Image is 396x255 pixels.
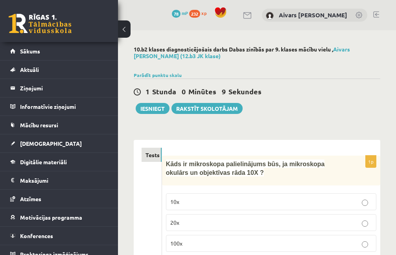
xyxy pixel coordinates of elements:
a: Aivars [PERSON_NAME] [279,11,347,19]
a: Informatīvie ziņojumi [10,97,108,116]
span: Motivācijas programma [20,214,82,221]
a: Parādīt punktu skalu [134,72,182,78]
a: Motivācijas programma [10,208,108,226]
a: Rakstīt skolotājam [171,103,243,114]
a: Tests [142,148,162,162]
a: Maksājumi [10,171,108,189]
span: Sekundes [228,87,262,96]
span: Digitālie materiāli [20,158,67,165]
a: Konferences [10,227,108,245]
p: 1p [365,155,376,168]
button: Iesniegt [136,103,169,114]
input: 100x [362,241,368,248]
span: 20x [170,219,179,226]
a: 232 xp [189,10,210,16]
span: [DEMOGRAPHIC_DATA] [20,140,82,147]
a: Aivars [PERSON_NAME] (12.b3 JK klase) [134,46,350,59]
span: 10x [170,198,179,205]
span: 9 [222,87,226,96]
h2: 10.b2 klases diagnosticējošais darbs Dabas zinībās par 9. klases mācību vielu , [134,46,380,59]
legend: Ziņojumi [20,79,108,97]
span: 0 [182,87,186,96]
span: 232 [189,10,200,18]
span: Sākums [20,48,40,55]
span: Aktuāli [20,66,39,73]
span: Mācību resursi [20,121,58,128]
input: 10x [362,200,368,206]
span: mP [182,10,188,16]
a: Ziņojumi [10,79,108,97]
a: Digitālie materiāli [10,153,108,171]
a: Rīgas 1. Tālmācības vidusskola [9,14,72,33]
span: xp [201,10,206,16]
a: Mācību resursi [10,116,108,134]
span: Atzīmes [20,195,41,202]
legend: Informatīvie ziņojumi [20,97,108,116]
input: 20x [362,220,368,227]
a: Sākums [10,42,108,60]
span: Stunda [152,87,176,96]
a: 78 mP [172,10,188,16]
span: 100x [170,240,182,247]
span: Konferences [20,232,53,239]
a: Aktuāli [10,61,108,79]
legend: Maksājumi [20,171,108,189]
span: Minūtes [188,87,216,96]
span: Kāds ir mikroskopa palielinājums būs, ja mikroskopa okulārs un objektīvas rāda 10X ? [166,161,325,176]
a: [DEMOGRAPHIC_DATA] [10,134,108,152]
img: Aivars Jānis Tebernieks [266,12,274,20]
a: Atzīmes [10,190,108,208]
span: 78 [172,10,181,18]
span: 1 [146,87,149,96]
